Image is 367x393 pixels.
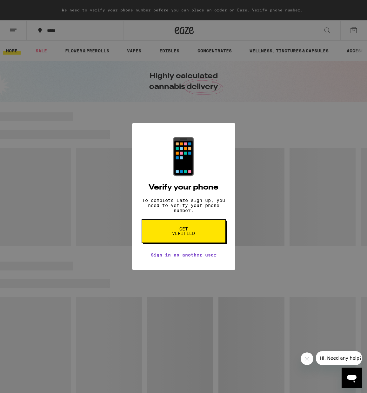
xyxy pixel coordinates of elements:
iframe: Message from company [316,351,362,365]
iframe: Button to launch messaging window [342,368,362,388]
span: Get verified [167,227,200,236]
p: To complete Eaze sign up, you need to verify your phone number. [142,198,226,213]
div: 📱 [161,136,206,177]
button: Get verified [142,219,226,243]
a: Sign in as another user [151,252,217,257]
iframe: Close message [301,352,313,365]
h2: Verify your phone [149,184,218,191]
